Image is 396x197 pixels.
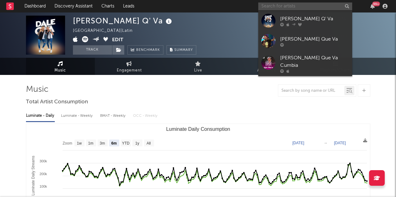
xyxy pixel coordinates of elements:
div: BMAT - Weekly [100,111,127,121]
div: [GEOGRAPHIC_DATA] | Latin [73,27,140,35]
span: Audience [257,67,276,74]
a: Benchmark [127,45,163,55]
div: [PERSON_NAME] Que Va Cumbia [280,54,349,69]
button: 99+ [370,4,375,9]
input: Search by song name or URL [278,88,344,93]
text: 1w [77,141,82,145]
text: 200k [39,172,47,176]
div: [PERSON_NAME] Q' Va [73,16,173,26]
text: Zoom [63,141,72,145]
span: Summary [174,48,193,52]
button: Track [73,45,112,55]
text: All [147,141,151,145]
text: 300k [39,159,47,163]
a: [PERSON_NAME] Que Va Cumbia [258,51,352,76]
text: → [324,141,327,145]
input: Search for artists [258,2,352,10]
text: Luminate Daily Streams [31,156,35,195]
text: 1y [135,141,139,145]
text: YTD [122,141,129,145]
text: Luminate Daily Consumption [166,126,230,132]
text: 1m [88,141,93,145]
a: [PERSON_NAME] Que Va [258,31,352,51]
text: [DATE] [292,141,304,145]
button: Edit [112,36,123,44]
text: [DATE] [334,141,346,145]
div: Luminate - Daily [26,111,55,121]
a: Music [26,58,95,75]
div: Luminate - Weekly [61,111,94,121]
text: 6m [111,141,116,145]
div: 99 + [372,2,380,6]
a: [PERSON_NAME] Q' Va [258,11,352,31]
span: Live [194,67,202,74]
span: Engagement [117,67,142,74]
div: [PERSON_NAME] Que Va [280,35,349,43]
text: 3m [100,141,105,145]
button: Summary [167,45,196,55]
a: Engagement [95,58,164,75]
a: Live [164,58,233,75]
span: Music [54,67,66,74]
text: 100k [39,185,47,188]
span: Benchmark [136,47,160,54]
a: Audience [233,58,301,75]
div: [PERSON_NAME] Q' Va [280,15,349,22]
span: Total Artist Consumption [26,98,88,106]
